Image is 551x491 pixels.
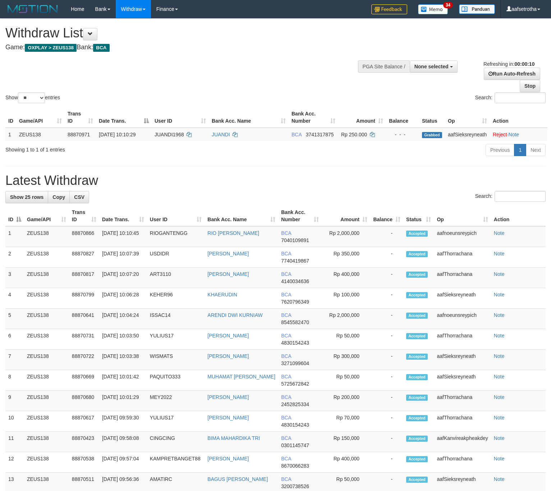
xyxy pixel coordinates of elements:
td: ZEUS138 [24,350,69,370]
td: 4 [5,288,24,309]
span: Accepted [406,477,428,483]
td: CINGCING [147,432,205,452]
td: [DATE] 10:04:24 [99,309,147,329]
td: [DATE] 09:58:08 [99,432,147,452]
img: Feedback.jpg [371,4,407,14]
th: Bank Acc. Name: activate to sort column ascending [205,206,278,226]
a: CSV [69,191,89,203]
span: Accepted [406,436,428,442]
td: 1 [5,128,16,141]
td: ART3110 [147,268,205,288]
button: None selected [410,60,458,73]
th: Trans ID: activate to sort column ascending [69,206,99,226]
th: User ID: activate to sort column ascending [152,107,209,128]
span: Copy 7040109891 to clipboard [281,237,309,243]
th: Trans ID: activate to sort column ascending [65,107,96,128]
a: RIO [PERSON_NAME] [207,230,259,236]
td: Rp 200,000 [322,391,370,411]
td: ISSAC14 [147,309,205,329]
span: Accepted [406,251,428,257]
input: Search: [495,191,546,202]
td: [DATE] 10:03:38 [99,350,147,370]
span: Copy 5725672842 to clipboard [281,381,309,387]
span: BCA [281,230,291,236]
td: 11 [5,432,24,452]
span: Accepted [406,333,428,339]
span: Accepted [406,374,428,380]
td: Rp 50,000 [322,329,370,350]
a: Previous [486,144,514,156]
a: Show 25 rows [5,191,48,203]
td: aafSieksreyneath [434,350,491,370]
span: None selected [414,64,449,69]
td: [DATE] 10:07:39 [99,247,147,268]
th: Balance: activate to sort column ascending [370,206,403,226]
span: BCA [291,132,302,137]
th: Balance [386,107,419,128]
h1: Withdraw List [5,26,360,40]
a: [PERSON_NAME] [207,394,249,400]
td: 88870731 [69,329,99,350]
td: aafKanvireakpheakdey [434,432,491,452]
td: YULIUS17 [147,329,205,350]
td: - [370,226,403,247]
td: Rp 300,000 [322,350,370,370]
th: Amount: activate to sort column ascending [338,107,386,128]
a: Stop [520,80,540,92]
td: - [370,432,403,452]
td: Rp 400,000 [322,268,370,288]
span: Copy 0301145747 to clipboard [281,442,309,448]
td: KEHER96 [147,288,205,309]
td: ZEUS138 [16,128,65,141]
span: Copy 2452825334 to clipboard [281,401,309,407]
td: aafThorrachana [434,329,491,350]
th: Bank Acc. Number: activate to sort column ascending [278,206,322,226]
td: 88870423 [69,432,99,452]
td: 1 [5,226,24,247]
td: 88870669 [69,370,99,391]
td: 10 [5,411,24,432]
div: Showing 1 to 1 of 1 entries [5,143,224,153]
th: Date Trans.: activate to sort column descending [96,107,152,128]
a: [PERSON_NAME] [207,415,249,420]
td: [DATE] 10:07:20 [99,268,147,288]
a: [PERSON_NAME] [207,271,249,277]
span: Copy 7740419867 to clipboard [281,258,309,264]
span: Accepted [406,231,428,237]
a: Note [494,415,505,420]
span: BCA [281,394,291,400]
h1: Latest Withdraw [5,173,546,188]
span: Show 25 rows [10,194,43,200]
span: 34 [443,2,453,8]
td: [DATE] 10:10:45 [99,226,147,247]
td: ZEUS138 [24,411,69,432]
td: aafThorrachana [434,247,491,268]
label: Search: [475,92,546,103]
td: USDIDR [147,247,205,268]
a: Next [526,144,546,156]
td: ZEUS138 [24,226,69,247]
td: Rp 350,000 [322,247,370,268]
td: [DATE] 10:01:42 [99,370,147,391]
span: Copy 4830154243 to clipboard [281,422,309,428]
td: aafnoeunsreypich [434,309,491,329]
a: Copy [48,191,70,203]
td: ZEUS138 [24,329,69,350]
th: Op: activate to sort column ascending [434,206,491,226]
a: Run Auto-Refresh [484,68,540,80]
td: KAMPRETBANGET88 [147,452,205,473]
td: - [370,370,403,391]
td: 9 [5,391,24,411]
span: JUANDI1968 [155,132,184,137]
a: Note [494,456,505,462]
div: - - - [389,131,416,138]
th: Game/API: activate to sort column ascending [16,107,65,128]
th: Bank Acc. Number: activate to sort column ascending [289,107,338,128]
span: Copy 3200738526 to clipboard [281,483,309,489]
span: 88870971 [68,132,90,137]
a: Note [494,292,505,297]
input: Search: [495,92,546,103]
th: ID [5,107,16,128]
span: Refreshing in: [483,61,534,67]
td: Rp 70,000 [322,411,370,432]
